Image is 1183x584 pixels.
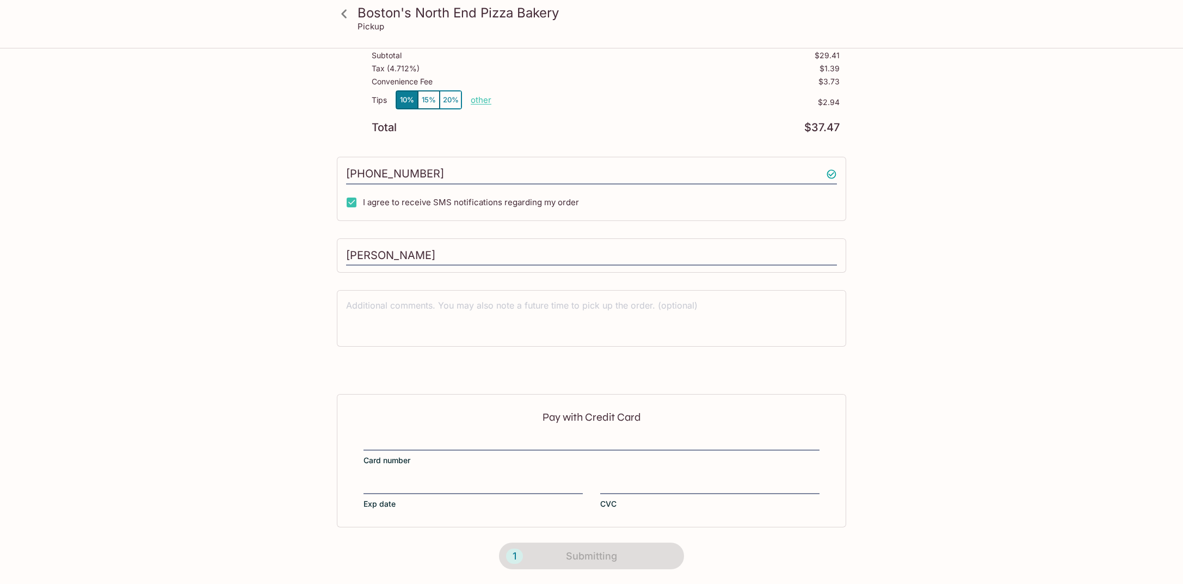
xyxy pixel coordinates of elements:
[372,96,387,104] p: Tips
[372,77,433,86] p: Convenience Fee
[346,245,837,266] input: Enter first and last name
[346,164,837,185] input: Enter phone number
[358,21,384,32] p: Pickup
[804,122,840,133] p: $37.47
[418,91,440,109] button: 15%
[471,95,491,105] button: other
[358,4,844,21] h3: Boston's North End Pizza Bakery
[363,480,583,492] iframe: Secure expiration date input frame
[372,64,420,73] p: Tax ( 4.712% )
[363,437,820,448] iframe: Secure card number input frame
[372,122,397,133] p: Total
[372,51,402,60] p: Subtotal
[815,51,840,60] p: $29.41
[820,64,840,73] p: $1.39
[491,98,840,107] p: $2.94
[363,412,820,422] p: Pay with Credit Card
[363,499,396,509] span: Exp date
[818,77,840,86] p: $3.73
[363,197,579,207] span: I agree to receive SMS notifications regarding my order
[440,91,461,109] button: 20%
[363,455,410,466] span: Card number
[417,364,766,390] iframe: Secure payment button frame
[600,480,820,492] iframe: Secure CVC input frame
[600,499,617,509] span: CVC
[396,91,418,109] button: 10%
